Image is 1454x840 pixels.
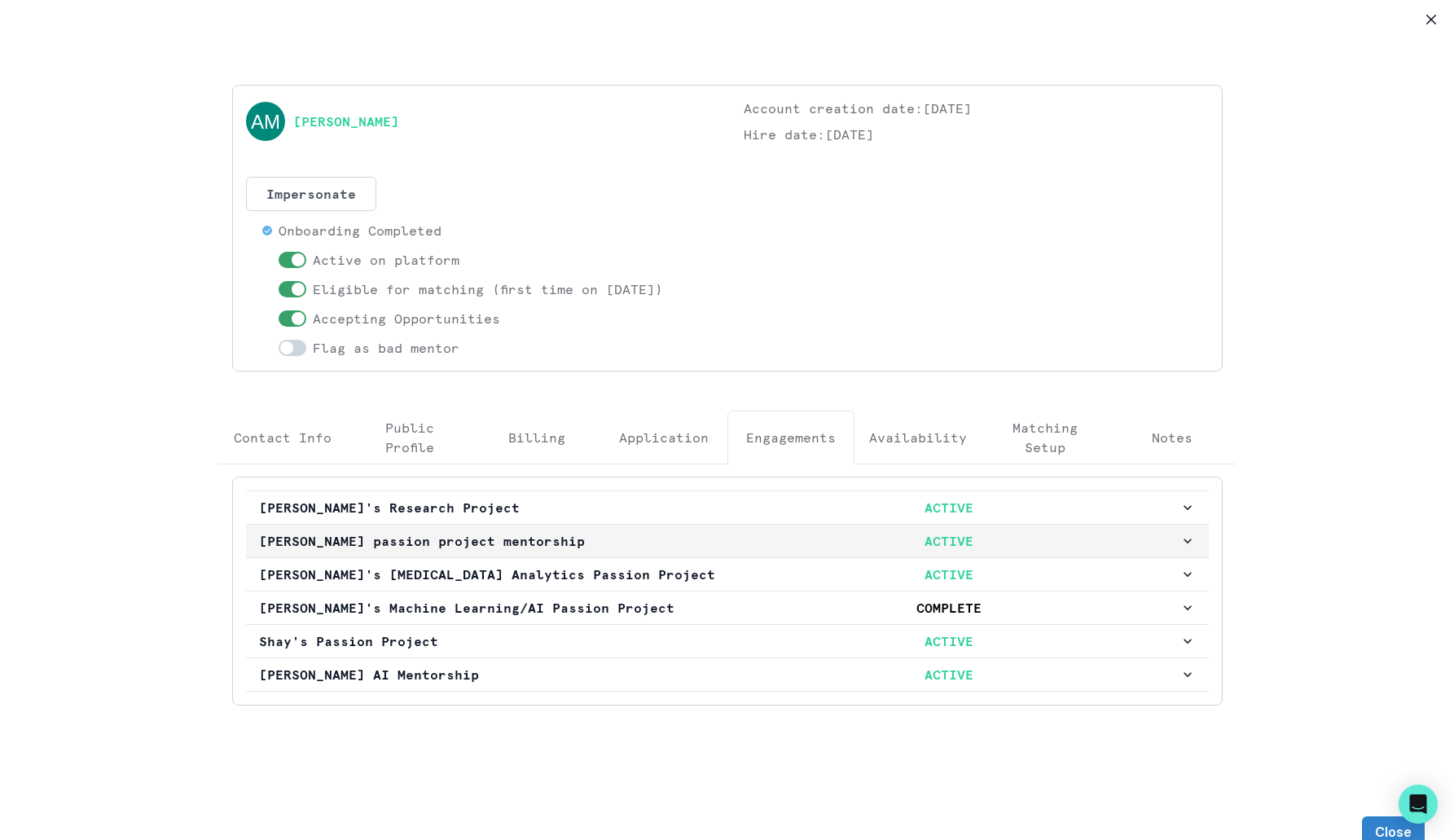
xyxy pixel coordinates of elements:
[259,598,719,618] p: [PERSON_NAME]'s Machine Learning/AI Passion Project
[313,279,663,299] p: Eligible for matching (first time on [DATE])
[246,491,1209,524] button: [PERSON_NAME]'s Research ProjectACTIVE
[719,665,1179,684] p: ACTIVE
[293,112,399,131] a: [PERSON_NAME]
[719,631,1179,651] p: ACTIVE
[313,309,500,328] p: Accepting Opportunities
[234,428,332,447] p: Contact Info
[744,99,1209,118] p: Account creation date: [DATE]
[259,498,719,517] p: [PERSON_NAME]'s Research Project
[246,558,1209,591] button: [PERSON_NAME]'s [MEDICAL_DATA] Analytics Passion ProjectACTIVE
[259,531,719,551] p: [PERSON_NAME] passion project mentorship
[259,565,719,584] p: [PERSON_NAME]'s [MEDICAL_DATA] Analytics Passion Project
[246,592,1209,624] button: [PERSON_NAME]'s Machine Learning/AI Passion ProjectCOMPLETE
[508,428,565,447] p: Billing
[246,525,1209,557] button: [PERSON_NAME] passion project mentorshipACTIVE
[279,221,441,240] p: Onboarding Completed
[1152,428,1193,447] p: Notes
[719,565,1179,584] p: ACTIVE
[719,498,1179,517] p: ACTIVE
[995,418,1095,457] p: Matching Setup
[259,631,719,651] p: Shay's Passion Project
[360,418,459,457] p: Public Profile
[869,428,967,447] p: Availability
[313,250,459,270] p: Active on platform
[259,665,719,684] p: [PERSON_NAME] AI Mentorship
[719,531,1179,551] p: ACTIVE
[1418,7,1444,33] button: Close
[1399,785,1438,824] div: Open Intercom Messenger
[246,177,376,211] button: Impersonate
[746,428,836,447] p: Engagements
[246,102,285,141] img: svg
[313,338,459,358] p: Flag as bad mentor
[719,598,1179,618] p: COMPLETE
[744,125,1209,144] p: Hire date: [DATE]
[619,428,709,447] p: Application
[246,658,1209,691] button: [PERSON_NAME] AI MentorshipACTIVE
[246,625,1209,657] button: Shay's Passion ProjectACTIVE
